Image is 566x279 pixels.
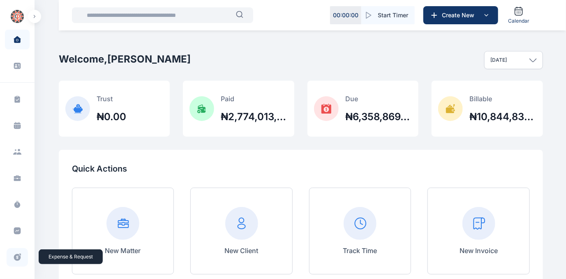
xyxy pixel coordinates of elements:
p: Due [345,94,412,104]
p: Trust [97,94,126,104]
a: Calendar [505,3,533,28]
span: Create New [439,11,481,19]
p: Track Time [343,246,377,256]
h2: ₦6,358,869,354.10 [345,110,412,123]
p: New Invoice [460,246,498,256]
h2: Welcome, [PERSON_NAME] [59,53,191,66]
p: New Client [225,246,259,256]
span: Calendar [508,18,529,24]
h2: ₦2,774,013,820.19 [221,110,288,123]
button: Start Timer [361,6,415,24]
button: Create New [423,6,498,24]
p: 00 : 00 : 00 [333,11,358,19]
h2: ₦0.00 [97,110,126,123]
p: Billable [469,94,536,104]
h2: ₦10,844,833,060.67 [469,110,536,123]
p: Paid [221,94,288,104]
p: New Matter [105,246,141,256]
p: [DATE] [490,57,507,63]
span: Start Timer [378,11,408,19]
p: Quick Actions [72,163,530,174]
